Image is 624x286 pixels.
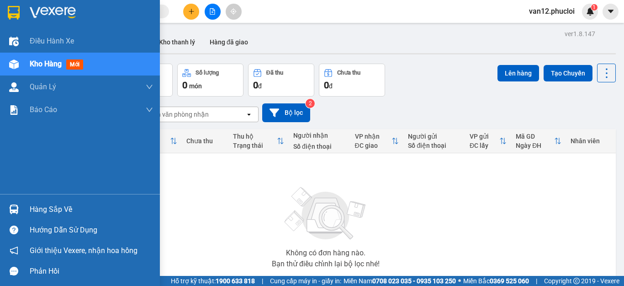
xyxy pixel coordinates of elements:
[30,81,56,92] span: Quản Lý
[30,35,74,47] span: Điều hành xe
[10,226,18,234] span: question-circle
[202,31,255,53] button: Hàng đã giao
[565,29,595,39] div: ver 1.8.147
[186,137,223,145] div: Chưa thu
[253,80,258,91] span: 0
[152,31,202,53] button: Kho thanh lý
[248,64,314,97] button: Đã thu0đ
[30,104,57,115] span: Báo cáo
[293,143,346,150] div: Số điện thoại
[146,110,209,119] div: Chọn văn phòng nhận
[9,37,19,46] img: warehouse-icon
[344,276,456,286] span: Miền Nam
[544,65,592,81] button: Tạo Chuyến
[8,6,20,20] img: logo-vxr
[286,249,365,257] div: Không có đơn hàng nào.
[171,276,255,286] span: Hỗ trợ kỹ thuật:
[262,276,263,286] span: |
[262,103,310,122] button: Bộ lọc
[337,70,360,76] div: Chưa thu
[319,64,385,97] button: Chưa thu0đ
[511,129,566,153] th: Toggle SortBy
[586,7,594,16] img: icon-new-feature
[188,8,195,15] span: plus
[592,4,596,11] span: 1
[306,99,315,108] sup: 2
[591,4,598,11] sup: 1
[226,4,242,20] button: aim
[497,65,539,81] button: Lên hàng
[9,205,19,214] img: warehouse-icon
[10,267,18,275] span: message
[603,4,619,20] button: caret-down
[183,4,199,20] button: plus
[30,223,153,237] div: Hướng dẫn sử dụng
[30,203,153,216] div: Hàng sắp về
[350,129,404,153] th: Toggle SortBy
[355,133,392,140] div: VP nhận
[30,59,62,68] span: Kho hàng
[216,277,255,285] strong: 1900 633 818
[233,133,277,140] div: Thu hộ
[516,142,554,149] div: Ngày ĐH
[280,182,371,246] img: svg+xml;base64,PHN2ZyBjbGFzcz0ibGlzdC1wbHVnX19zdmciIHhtbG5zPSJodHRwOi8vd3d3LnczLm9yZy8yMDAwL3N2Zy...
[10,246,18,255] span: notification
[372,277,456,285] strong: 0708 023 035 - 0935 103 250
[182,80,187,91] span: 0
[571,137,611,145] div: Nhân viên
[329,82,333,90] span: đ
[536,276,537,286] span: |
[146,83,153,91] span: down
[30,245,137,256] span: Giới thiệu Vexere, nhận hoa hồng
[9,82,19,92] img: warehouse-icon
[233,142,277,149] div: Trạng thái
[30,264,153,278] div: Phản hồi
[9,105,19,115] img: solution-icon
[490,277,529,285] strong: 0369 525 060
[146,106,153,113] span: down
[177,64,243,97] button: Số lượng0món
[245,111,253,118] svg: open
[9,59,19,69] img: warehouse-icon
[465,129,511,153] th: Toggle SortBy
[258,82,262,90] span: đ
[189,82,202,90] span: món
[266,70,283,76] div: Đã thu
[408,142,460,149] div: Số điện thoại
[573,278,580,284] span: copyright
[196,70,219,76] div: Số lượng
[516,133,554,140] div: Mã GD
[293,132,346,139] div: Người nhận
[66,59,83,70] span: mới
[270,276,341,286] span: Cung cấp máy in - giấy in:
[324,80,329,91] span: 0
[470,133,499,140] div: VP gửi
[272,260,380,268] div: Bạn thử điều chỉnh lại bộ lọc nhé!
[470,142,499,149] div: ĐC lấy
[522,5,582,17] span: van12.phucloi
[355,142,392,149] div: ĐC giao
[209,8,216,15] span: file-add
[607,7,615,16] span: caret-down
[463,276,529,286] span: Miền Bắc
[228,129,289,153] th: Toggle SortBy
[458,279,461,283] span: ⚪️
[408,133,460,140] div: Người gửi
[205,4,221,20] button: file-add
[230,8,237,15] span: aim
